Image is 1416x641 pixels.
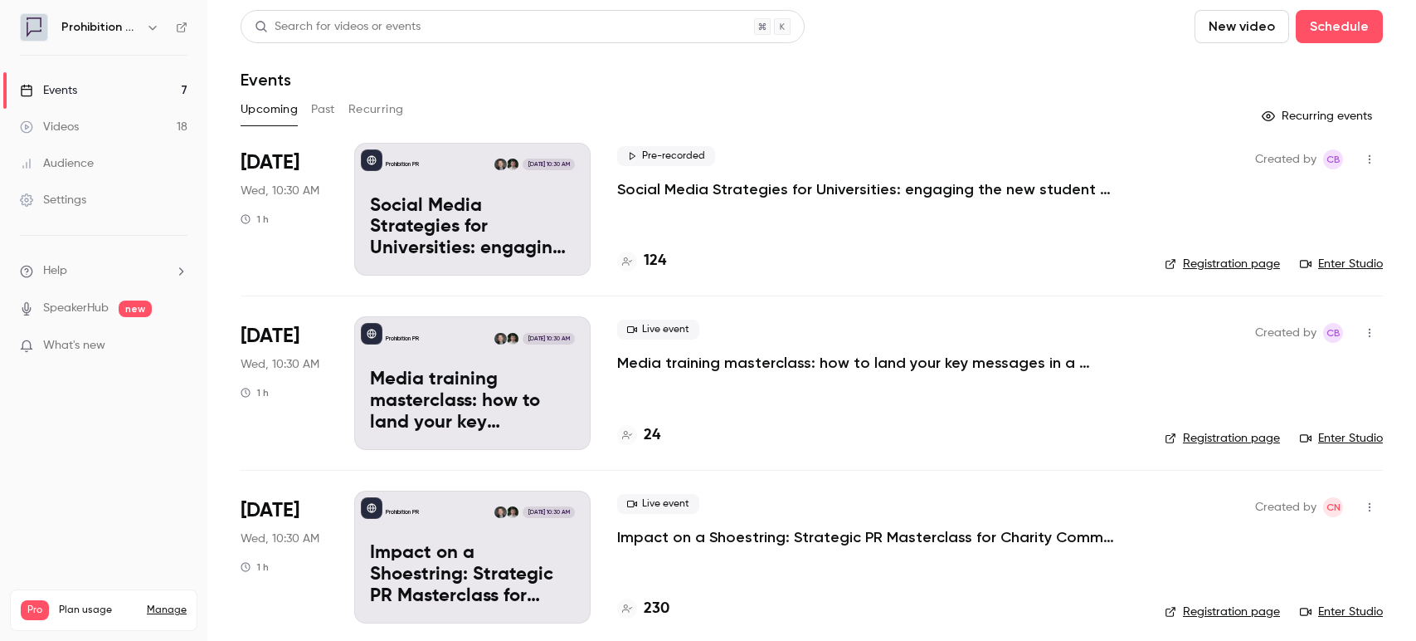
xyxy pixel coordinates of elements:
[241,143,328,276] div: Sep 24 Wed, 10:30 AM (Europe/London)
[617,494,699,514] span: Live event
[523,159,574,170] span: [DATE] 10:30 AM
[370,196,575,260] p: Social Media Strategies for Universities: engaging the new student cohort
[348,96,404,123] button: Recurring
[1326,149,1341,169] span: CB
[494,333,506,345] img: Chris Norton
[61,19,139,36] h6: Prohibition PR
[1195,10,1289,43] button: New video
[1255,149,1316,169] span: Created by
[494,506,506,518] img: Chris Norton
[386,508,419,516] p: Prohibition PR
[494,159,506,170] img: Chris Norton
[20,119,79,135] div: Videos
[354,143,591,276] a: Social Media Strategies for Universities: engaging the new student cohortProhibition PRWill Ocken...
[1165,604,1280,620] a: Registration page
[241,96,298,123] button: Upcoming
[147,604,187,617] a: Manage
[241,531,319,547] span: Wed, 10:30 AM
[21,600,49,620] span: Pro
[1326,323,1341,343] span: CB
[43,337,105,355] span: What's new
[617,353,1115,373] a: Media training masterclass: how to land your key messages in a digital-first world
[241,183,319,199] span: Wed, 10:30 AM
[119,301,152,317] span: new
[1326,497,1341,517] span: CN
[354,316,591,449] a: Media training masterclass: how to land your key messages in a digital-first worldProhibition PRW...
[1165,256,1280,272] a: Registration page
[370,369,575,433] p: Media training masterclass: how to land your key messages in a digital-first world
[1300,256,1383,272] a: Enter Studio
[370,543,575,607] p: Impact on a Shoestring: Strategic PR Masterclass for Charity Comms Teams
[644,598,669,620] h4: 230
[241,149,299,176] span: [DATE]
[241,560,269,574] div: 1 h
[1255,497,1316,517] span: Created by
[20,192,86,208] div: Settings
[241,491,328,624] div: Oct 15 Wed, 10:30 AM (Europe/London)
[20,262,187,280] li: help-dropdown-opener
[507,333,518,345] img: Will Ockenden
[617,146,715,166] span: Pre-recorded
[1300,430,1383,447] a: Enter Studio
[507,506,518,518] img: Will Ockenden
[507,159,518,170] img: Will Ockenden
[43,262,67,280] span: Help
[20,82,77,99] div: Events
[255,18,421,36] div: Search for videos or events
[43,300,109,317] a: SpeakerHub
[59,604,137,617] span: Plan usage
[1165,430,1280,447] a: Registration page
[241,356,319,373] span: Wed, 10:30 AM
[241,213,269,226] div: 1 h
[241,70,291,90] h1: Events
[523,506,574,518] span: [DATE] 10:30 AM
[241,497,299,524] span: [DATE]
[386,160,419,169] p: Prohibition PR
[1323,497,1343,517] span: Chris Norton
[20,155,94,172] div: Audience
[354,491,591,624] a: Impact on a Shoestring: Strategic PR Masterclass for Charity Comms TeamsProhibition PRWill Ockend...
[523,333,574,345] span: [DATE] 10:30 AM
[241,386,269,399] div: 1 h
[617,598,669,620] a: 230
[644,424,660,447] h4: 24
[386,335,419,343] p: Prohibition PR
[1323,323,1343,343] span: Claire Beaumont
[311,96,335,123] button: Past
[617,424,660,447] a: 24
[1255,323,1316,343] span: Created by
[617,250,666,272] a: 124
[21,14,47,41] img: Prohibition PR
[241,323,299,350] span: [DATE]
[644,250,666,272] h4: 124
[241,316,328,449] div: Oct 8 Wed, 10:30 AM (Europe/London)
[1254,103,1383,130] button: Recurring events
[617,179,1115,199] a: Social Media Strategies for Universities: engaging the new student cohort
[1300,604,1383,620] a: Enter Studio
[1323,149,1343,169] span: Claire Beaumont
[1296,10,1383,43] button: Schedule
[617,320,699,340] span: Live event
[617,527,1115,547] a: Impact on a Shoestring: Strategic PR Masterclass for Charity Comms Teams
